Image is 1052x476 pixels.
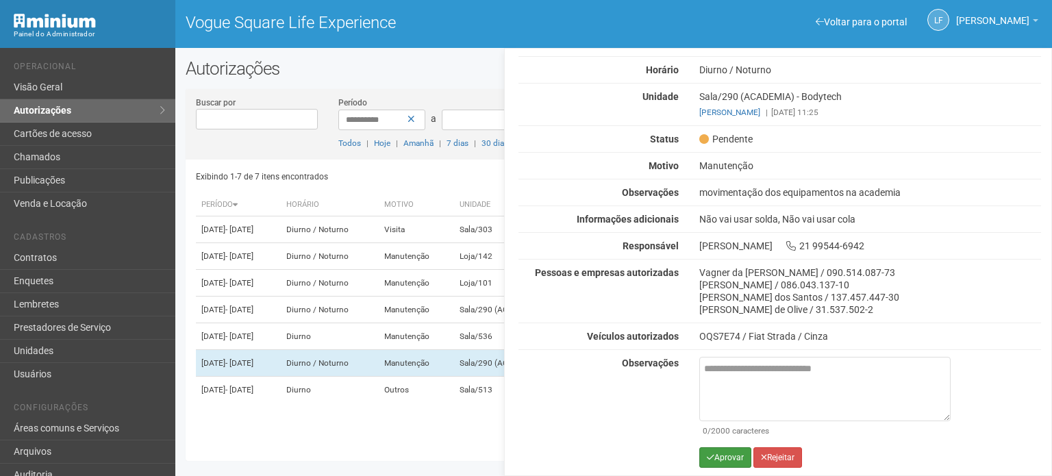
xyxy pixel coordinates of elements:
[699,303,1041,316] div: [PERSON_NAME] de Olive / 31.537.502-2
[699,330,1041,342] div: OQS7E74 / Fiat Strada / Cinza
[689,160,1051,172] div: Manutenção
[196,323,281,350] td: [DATE]
[577,214,679,225] strong: Informações adicionais
[699,106,1041,118] div: [DATE] 11:25
[699,291,1041,303] div: [PERSON_NAME] dos Santos / 137.457.447-30
[646,64,679,75] strong: Horário
[535,267,679,278] strong: Pessoas e empresas autorizadas
[379,216,454,243] td: Visita
[642,91,679,102] strong: Unidade
[474,138,476,148] span: |
[447,138,468,148] a: 7 dias
[689,90,1051,118] div: Sala/290 (ACADEMIA) - Bodytech
[281,377,379,403] td: Diurno
[816,16,907,27] a: Voltar para o portal
[649,160,679,171] strong: Motivo
[379,350,454,377] td: Manutenção
[14,403,165,417] li: Configurações
[196,97,236,109] label: Buscar por
[281,350,379,377] td: Diurno / Noturno
[689,240,1051,252] div: [PERSON_NAME] 21 99544-6942
[699,133,753,145] span: Pendente
[374,138,390,148] a: Hoje
[454,297,578,323] td: Sala/290 (ACADEMIA)
[622,358,679,368] strong: Observações
[196,243,281,270] td: [DATE]
[196,166,610,187] div: Exibindo 1-7 de 7 itens encontrados
[454,377,578,403] td: Sala/513
[689,64,1051,76] div: Diurno / Noturno
[956,17,1038,28] a: [PERSON_NAME]
[439,138,441,148] span: |
[689,186,1051,199] div: movimentação dos equipamentos na academia
[281,243,379,270] td: Diurno / Noturno
[14,28,165,40] div: Painel do Administrador
[196,377,281,403] td: [DATE]
[196,297,281,323] td: [DATE]
[454,270,578,297] td: Loja/101
[454,216,578,243] td: Sala/303
[14,232,165,247] li: Cadastros
[454,243,578,270] td: Loja/142
[379,270,454,297] td: Manutenção
[225,225,253,234] span: - [DATE]
[403,138,434,148] a: Amanhã
[225,305,253,314] span: - [DATE]
[225,278,253,288] span: - [DATE]
[927,9,949,31] a: LF
[454,323,578,350] td: Sala/536
[196,270,281,297] td: [DATE]
[196,216,281,243] td: [DATE]
[14,62,165,76] li: Operacional
[281,323,379,350] td: Diurno
[379,323,454,350] td: Manutenção
[14,14,96,28] img: Minium
[281,270,379,297] td: Diurno / Noturno
[622,187,679,198] strong: Observações
[699,279,1041,291] div: [PERSON_NAME] / 086.043.137-10
[703,425,947,437] div: /2000 caracteres
[379,243,454,270] td: Manutenção
[196,194,281,216] th: Período
[338,138,361,148] a: Todos
[699,447,751,468] button: Aprovar
[225,331,253,341] span: - [DATE]
[281,194,379,216] th: Horário
[587,331,679,342] strong: Veículos autorizados
[186,58,1042,79] h2: Autorizações
[703,426,707,436] span: 0
[481,138,508,148] a: 30 dias
[956,2,1029,26] span: Letícia Florim
[281,297,379,323] td: Diurno / Noturno
[650,134,679,145] strong: Status
[623,240,679,251] strong: Responsável
[225,358,253,368] span: - [DATE]
[281,216,379,243] td: Diurno / Noturno
[454,194,578,216] th: Unidade
[186,14,603,32] h1: Vogue Square Life Experience
[379,297,454,323] td: Manutenção
[753,447,802,468] button: Rejeitar
[699,266,1041,279] div: Vagner da [PERSON_NAME] / 090.514.087-73
[396,138,398,148] span: |
[379,377,454,403] td: Outros
[225,385,253,394] span: - [DATE]
[196,350,281,377] td: [DATE]
[379,194,454,216] th: Motivo
[454,350,578,377] td: Sala/290 (ACADEMIA)
[431,113,436,124] span: a
[366,138,368,148] span: |
[225,251,253,261] span: - [DATE]
[338,97,367,109] label: Período
[699,108,760,117] a: [PERSON_NAME]
[689,213,1051,225] div: Não vai usar solda, Não vai usar cola
[766,108,768,117] span: |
